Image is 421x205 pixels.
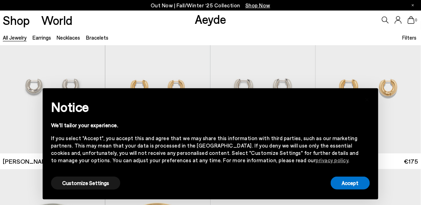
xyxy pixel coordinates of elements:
[51,122,359,129] div: We'll tailor your experience.
[3,34,27,41] a: All Jewelry
[57,34,80,41] a: Necklaces
[316,157,349,163] a: privacy policy
[51,135,359,164] div: If you select "Accept", you accept this and agree that we may share this information with third p...
[404,157,418,166] span: €175
[365,94,370,104] span: ×
[151,1,270,10] p: Out Now | Fall/Winter ‘25 Collection
[402,34,417,41] span: Filters
[331,177,370,190] button: Accept
[51,177,120,190] button: Customize Settings
[415,18,418,22] span: 0
[3,157,53,166] span: [PERSON_NAME]
[359,90,376,107] button: Close this notice
[245,2,270,8] span: Navigate to /collections/new-in
[3,14,30,26] a: Shop
[408,16,415,24] a: 0
[86,34,108,41] a: Bracelets
[195,12,226,26] a: Aeyde
[33,34,51,41] a: Earrings
[42,14,73,26] a: World
[51,98,359,116] h2: Notice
